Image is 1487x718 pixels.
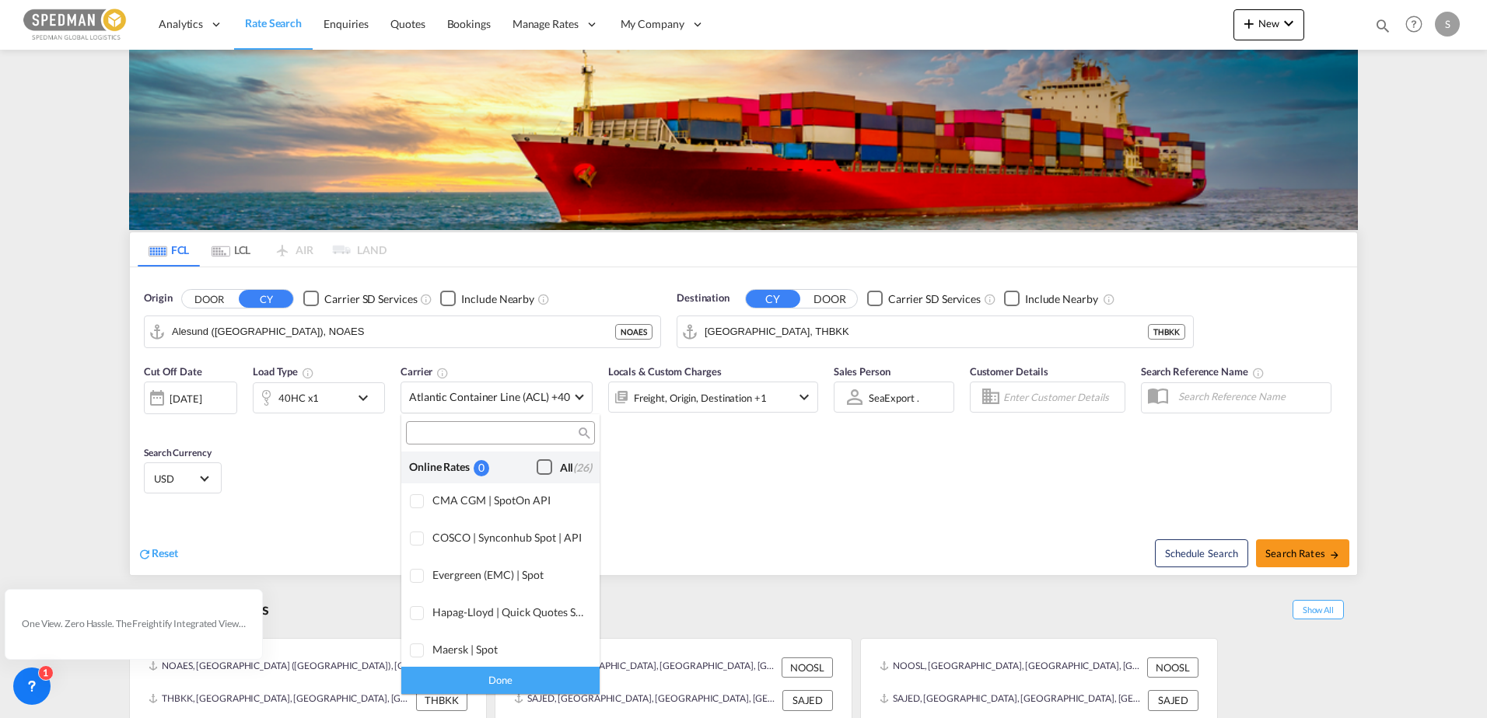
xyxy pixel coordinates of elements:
div: 0 [474,460,489,476]
div: All [560,460,592,476]
div: CMA CGM | SpotOn API [432,493,587,507]
div: Done [401,667,600,694]
div: COSCO | Synconhub Spot | API [432,531,587,544]
span: (26) [573,461,592,474]
div: Evergreen (EMC) | Spot [432,568,587,581]
div: Maersk | Spot [432,643,587,656]
md-checkbox: Checkbox No Ink [537,459,592,476]
div: Hapag-Lloyd | Quick Quotes Spot [432,605,587,619]
md-icon: icon-magnify [577,427,589,439]
div: Online Rates [409,459,474,476]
